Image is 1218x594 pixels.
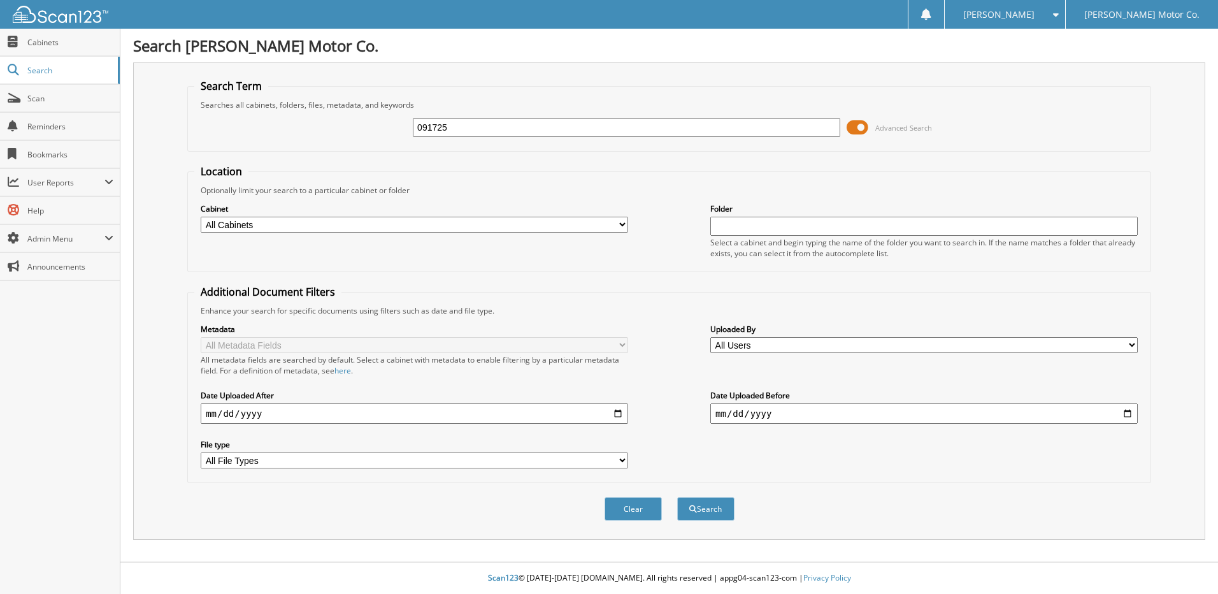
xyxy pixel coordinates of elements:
[201,403,628,424] input: start
[1154,533,1218,594] iframe: Chat Widget
[963,11,1035,18] span: [PERSON_NAME]
[710,324,1138,335] label: Uploaded By
[710,237,1138,259] div: Select a cabinet and begin typing the name of the folder you want to search in. If the name match...
[710,403,1138,424] input: end
[201,390,628,401] label: Date Uploaded After
[27,261,113,272] span: Announcements
[27,93,113,104] span: Scan
[120,563,1218,594] div: © [DATE]-[DATE] [DOMAIN_NAME]. All rights reserved | appg04-scan123-com |
[194,285,341,299] legend: Additional Document Filters
[133,35,1205,56] h1: Search [PERSON_NAME] Motor Co.
[194,79,268,93] legend: Search Term
[875,123,932,133] span: Advanced Search
[27,37,113,48] span: Cabinets
[710,203,1138,214] label: Folder
[13,6,108,23] img: scan123-logo-white.svg
[803,572,851,583] a: Privacy Policy
[27,177,104,188] span: User Reports
[194,164,248,178] legend: Location
[194,305,1144,316] div: Enhance your search for specific documents using filters such as date and file type.
[201,354,628,376] div: All metadata fields are searched by default. Select a cabinet with metadata to enable filtering b...
[677,497,734,521] button: Search
[27,65,111,76] span: Search
[27,205,113,216] span: Help
[27,121,113,132] span: Reminders
[1084,11,1200,18] span: [PERSON_NAME] Motor Co.
[27,233,104,244] span: Admin Menu
[194,99,1144,110] div: Searches all cabinets, folders, files, metadata, and keywords
[334,365,351,376] a: here
[605,497,662,521] button: Clear
[710,390,1138,401] label: Date Uploaded Before
[201,203,628,214] label: Cabinet
[488,572,519,583] span: Scan123
[194,185,1144,196] div: Optionally limit your search to a particular cabinet or folder
[201,324,628,335] label: Metadata
[27,149,113,160] span: Bookmarks
[201,439,628,450] label: File type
